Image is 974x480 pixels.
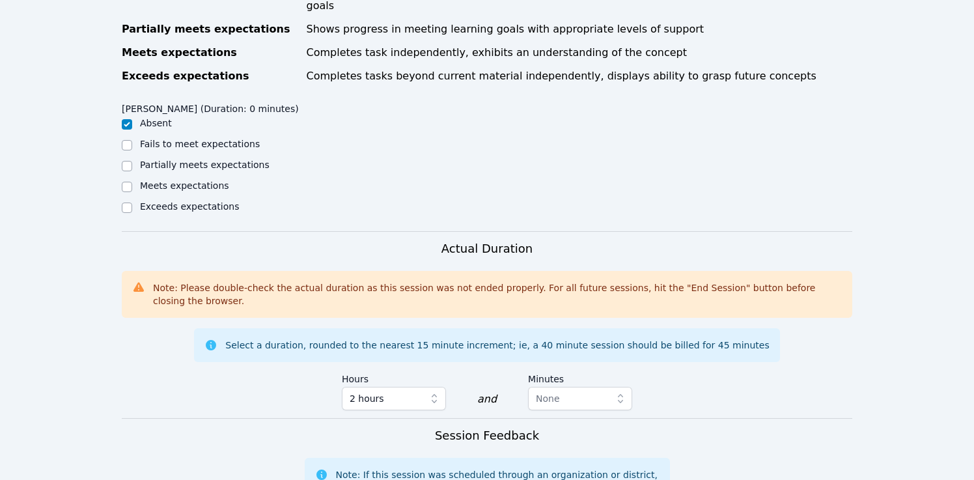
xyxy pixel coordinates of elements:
[342,367,446,387] label: Hours
[536,393,560,404] span: None
[350,391,384,406] span: 2 hours
[528,367,632,387] label: Minutes
[122,21,299,37] div: Partially meets expectations
[342,387,446,410] button: 2 hours
[435,427,539,445] h3: Session Feedback
[528,387,632,410] button: None
[122,68,299,84] div: Exceeds expectations
[153,281,842,307] div: Note: Please double-check the actual duration as this session was not ended properly. For all fut...
[441,240,533,258] h3: Actual Duration
[307,68,853,84] div: Completes tasks beyond current material independently, displays ability to grasp future concepts
[122,45,299,61] div: Meets expectations
[307,45,853,61] div: Completes task independently, exhibits an understanding of the concept
[225,339,769,352] div: Select a duration, rounded to the nearest 15 minute increment; ie, a 40 minute session should be ...
[122,97,299,117] legend: [PERSON_NAME] (Duration: 0 minutes)
[140,160,270,170] label: Partially meets expectations
[140,201,239,212] label: Exceeds expectations
[140,118,172,128] label: Absent
[477,391,497,407] div: and
[307,21,853,37] div: Shows progress in meeting learning goals with appropriate levels of support
[140,139,260,149] label: Fails to meet expectations
[140,180,229,191] label: Meets expectations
